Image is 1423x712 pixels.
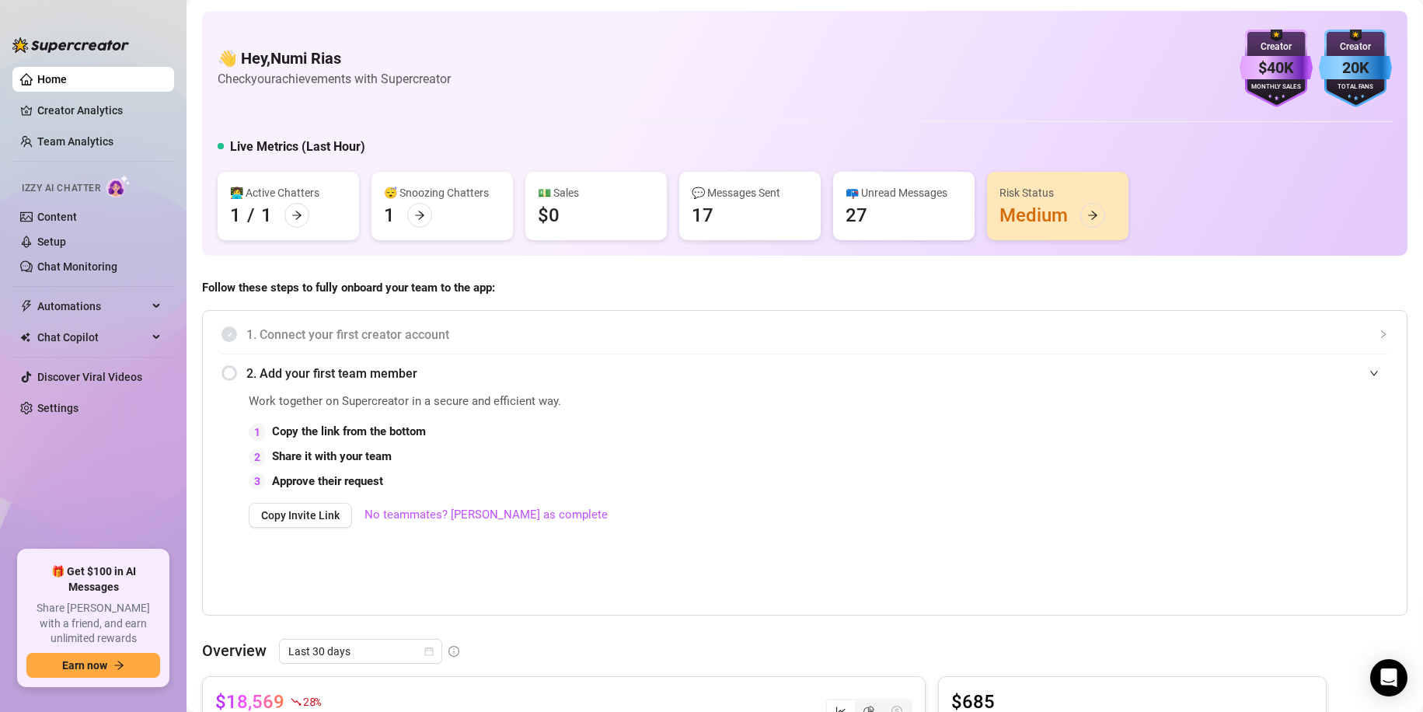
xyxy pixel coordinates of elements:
[246,325,1388,344] span: 1. Connect your first creator account
[364,506,608,525] a: No teammates? [PERSON_NAME] as complete
[249,473,266,490] div: 3
[37,260,117,273] a: Chat Monitoring
[384,203,395,228] div: 1
[692,203,713,228] div: 17
[202,281,495,295] strong: Follow these steps to fully onboard your team to the app:
[261,203,272,228] div: 1
[37,294,148,319] span: Automations
[1319,40,1392,54] div: Creator
[1240,40,1313,54] div: Creator
[106,175,131,197] img: AI Chatter
[1240,82,1313,92] div: Monthly Sales
[218,47,451,69] h4: 👋 Hey, Numi Rias
[1319,56,1392,80] div: 20K
[202,639,267,662] article: Overview
[12,37,129,53] img: logo-BBDzfeDw.svg
[424,647,434,656] span: calendar
[1240,30,1313,107] img: purple-badge-B9DA21FR.svg
[291,210,302,221] span: arrow-right
[1077,393,1388,592] iframe: Adding Team Members
[37,211,77,223] a: Content
[37,402,78,414] a: Settings
[1087,210,1098,221] span: arrow-right
[26,601,160,647] span: Share [PERSON_NAME] with a friend, and earn unlimited rewards
[384,184,500,201] div: 😴 Snoozing Chatters
[221,316,1388,354] div: 1. Connect your first creator account
[272,474,383,488] strong: Approve their request
[303,694,321,709] span: 28 %
[20,300,33,312] span: thunderbolt
[249,393,1038,411] span: Work together on Supercreator in a secure and efficient way.
[538,184,654,201] div: 💵 Sales
[1319,82,1392,92] div: Total Fans
[37,371,142,383] a: Discover Viral Videos
[37,135,113,148] a: Team Analytics
[288,640,433,663] span: Last 30 days
[246,364,1388,383] span: 2. Add your first team member
[999,184,1116,201] div: Risk Status
[37,325,148,350] span: Chat Copilot
[230,203,241,228] div: 1
[846,184,962,201] div: 📪 Unread Messages
[20,332,30,343] img: Chat Copilot
[230,138,365,156] h5: Live Metrics (Last Hour)
[692,184,808,201] div: 💬 Messages Sent
[1319,30,1392,107] img: blue-badge-DgoSNQY1.svg
[26,653,160,678] button: Earn nowarrow-right
[846,203,867,228] div: 27
[291,696,302,707] span: fall
[37,73,67,86] a: Home
[249,424,266,441] div: 1
[113,660,124,671] span: arrow-right
[230,184,347,201] div: 👩‍💻 Active Chatters
[37,98,162,123] a: Creator Analytics
[1369,368,1379,378] span: expanded
[272,424,426,438] strong: Copy the link from the bottom
[249,503,352,528] button: Copy Invite Link
[261,509,340,522] span: Copy Invite Link
[249,448,266,466] div: 2
[26,564,160,595] span: 🎁 Get $100 in AI Messages
[1240,56,1313,80] div: $40K
[37,236,66,248] a: Setup
[218,69,451,89] article: Check your achievements with Supercreator
[272,449,392,463] strong: Share it with your team
[221,354,1388,393] div: 2. Add your first team member
[62,659,107,672] span: Earn now
[448,646,459,657] span: info-circle
[414,210,425,221] span: arrow-right
[538,203,560,228] div: $0
[1379,330,1388,339] span: collapsed
[1370,659,1407,696] div: Open Intercom Messenger
[22,181,100,196] span: Izzy AI Chatter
